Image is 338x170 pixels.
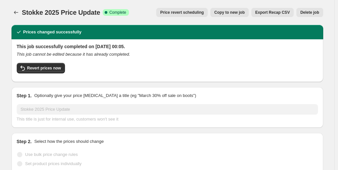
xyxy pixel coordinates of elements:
[17,52,130,57] i: This job cannot be edited because it has already completed.
[25,152,78,157] span: Use bulk price change rules
[251,8,294,17] button: Export Recap CSV
[296,8,323,17] button: Delete job
[22,9,100,16] span: Stokke 2025 Price Update
[25,161,82,166] span: Set product prices individually
[255,10,290,15] span: Export Recap CSV
[11,8,21,17] button: Price change jobs
[300,10,319,15] span: Delete job
[214,10,245,15] span: Copy to new job
[17,104,318,115] input: 30% off holiday sale
[160,10,204,15] span: Price revert scheduling
[17,43,318,50] h2: This job successfully completed on [DATE] 00:05.
[156,8,208,17] button: Price revert scheduling
[34,92,196,99] p: Optionally give your price [MEDICAL_DATA] a title (eg "March 30% off sale on boots")
[17,92,32,99] h2: Step 1.
[17,117,118,122] span: This title is just for internal use, customers won't see it
[109,10,126,15] span: Complete
[27,66,61,71] span: Revert prices now
[17,138,32,145] h2: Step 2.
[210,8,249,17] button: Copy to new job
[34,138,104,145] p: Select how the prices should change
[17,63,65,73] button: Revert prices now
[23,29,82,35] h2: Prices changed successfully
